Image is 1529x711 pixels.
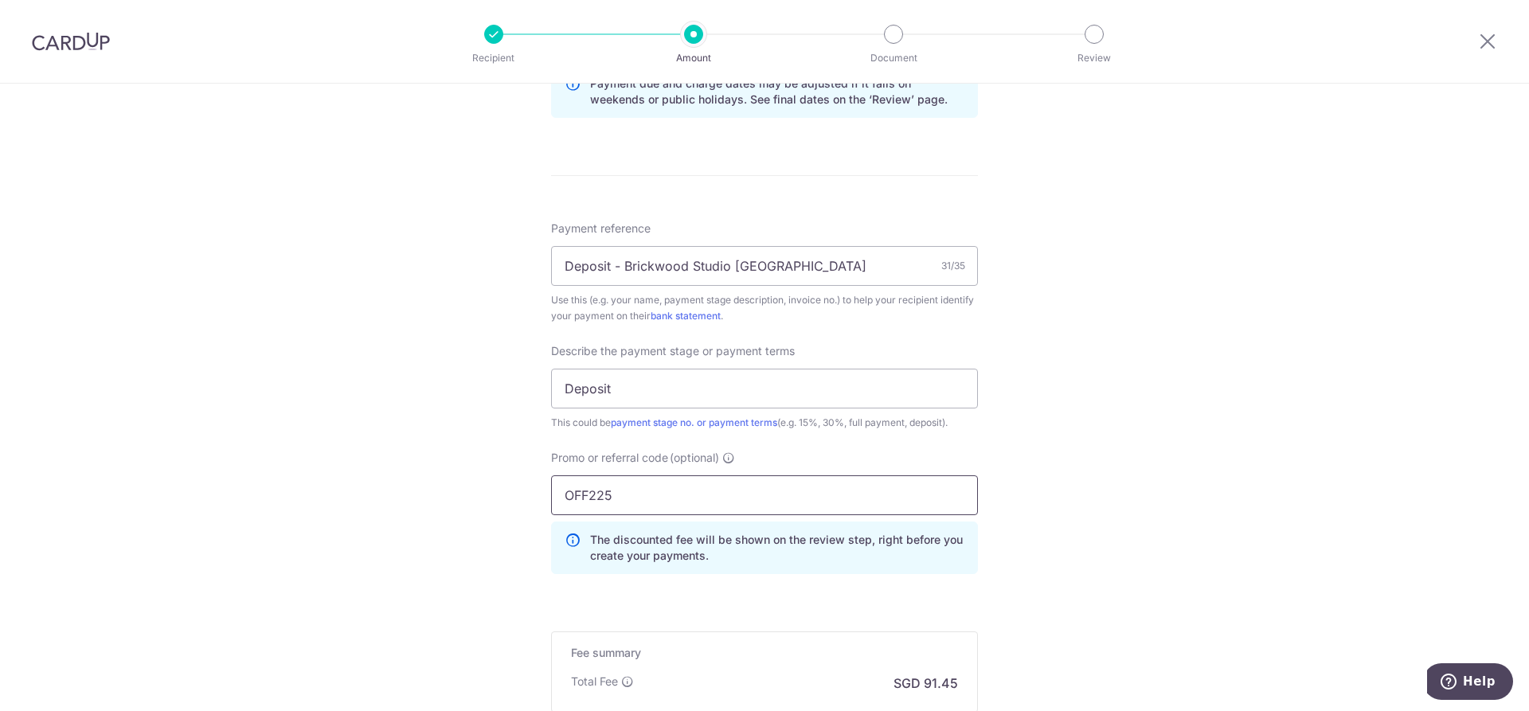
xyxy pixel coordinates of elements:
span: Promo or referral code [551,450,668,466]
p: The discounted fee will be shown on the review step, right before you create your payments. [590,532,964,564]
span: (optional) [670,450,719,466]
p: Total Fee [571,674,618,690]
p: Amount [635,50,753,66]
p: Recipient [435,50,553,66]
a: bank statement [651,310,721,322]
div: 31/35 [941,258,965,274]
a: payment stage no. or payment terms [611,416,777,428]
div: Use this (e.g. your name, payment stage description, invoice no.) to help your recipient identify... [551,292,978,324]
img: CardUp [32,32,110,51]
p: Payment due and charge dates may be adjusted if it falls on weekends or public holidays. See fina... [590,76,964,107]
h5: Fee summary [571,645,958,661]
p: Document [835,50,952,66]
p: SGD 91.45 [894,674,958,693]
div: This could be (e.g. 15%, 30%, full payment, deposit). [551,415,978,431]
span: Payment reference [551,221,651,236]
p: Review [1035,50,1153,66]
span: Describe the payment stage or payment terms [551,343,795,359]
iframe: Opens a widget where you can find more information [1427,663,1513,703]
